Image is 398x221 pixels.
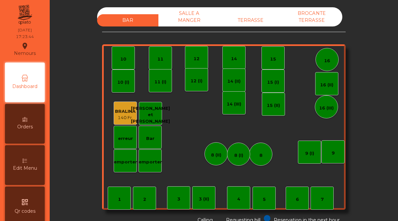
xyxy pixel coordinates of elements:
[231,56,237,62] div: 14
[120,56,126,63] div: 10
[15,208,35,215] span: Qr codes
[131,105,170,125] div: [PERSON_NAME] et [PERSON_NAME]
[17,3,33,26] img: qpiato
[21,198,29,206] i: qr_code
[194,56,199,62] div: 12
[139,159,162,165] div: emporter
[227,78,241,85] div: 14 (II)
[332,150,335,156] div: 9
[115,114,136,121] div: 140 Fr.
[267,102,280,109] div: 15 (II)
[324,58,330,64] div: 16
[154,79,166,85] div: 11 (I)
[320,82,333,88] div: 16 (II)
[199,196,209,202] div: 3 (II)
[177,196,180,202] div: 3
[117,79,129,86] div: 10 (I)
[118,196,121,203] div: 1
[146,135,154,142] div: Bar
[17,123,33,130] span: Orders
[321,196,324,203] div: 7
[191,78,202,84] div: 12 (I)
[97,14,158,26] div: BAR
[305,150,314,157] div: 9 (I)
[13,165,37,172] span: Edit Menu
[18,27,32,33] div: [DATE]
[115,108,136,115] div: BRALINA
[263,196,266,203] div: 5
[281,7,342,26] div: BROCANTE TERRASSE
[14,41,36,58] div: Nemours
[211,152,221,158] div: 8 (II)
[158,7,220,26] div: SALLE A MANGER
[16,34,34,40] div: 17:23:44
[296,196,299,203] div: 6
[270,56,276,63] div: 15
[118,135,133,142] div: erreur
[114,159,137,165] div: emporter
[267,79,279,86] div: 15 (I)
[319,105,334,111] div: 16 (III)
[237,196,240,202] div: 4
[12,83,37,90] span: Dashboard
[227,101,241,108] div: 14 (III)
[143,196,146,203] div: 2
[157,56,163,63] div: 11
[21,42,29,50] i: location_on
[234,152,243,159] div: 8 (I)
[259,152,262,159] div: 8
[220,14,281,26] div: TERRASSE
